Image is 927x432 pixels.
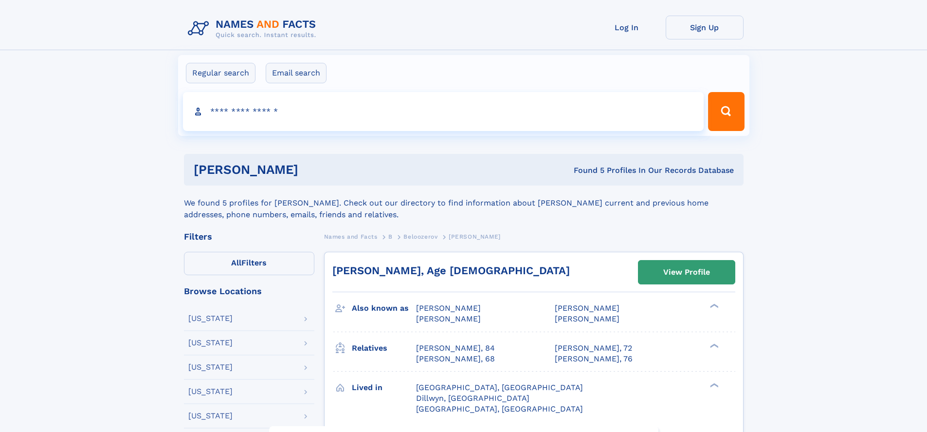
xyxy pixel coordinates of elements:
[436,165,734,176] div: Found 5 Profiles In Our Records Database
[184,252,314,275] label: Filters
[555,343,632,354] a: [PERSON_NAME], 72
[708,382,719,388] div: ❯
[708,342,719,349] div: ❯
[416,383,583,392] span: [GEOGRAPHIC_DATA], [GEOGRAPHIC_DATA]
[663,261,710,283] div: View Profile
[416,314,481,323] span: [PERSON_NAME]
[588,16,666,39] a: Log In
[416,394,529,403] span: Dillwyn, [GEOGRAPHIC_DATA]
[188,339,233,347] div: [US_STATE]
[555,354,633,364] a: [PERSON_NAME], 76
[332,264,570,277] a: [PERSON_NAME], Age [DEMOGRAPHIC_DATA]
[416,303,481,313] span: [PERSON_NAME]
[403,233,437,240] span: Beloozerov
[708,92,744,131] button: Search Button
[266,63,327,83] label: Email search
[708,303,719,309] div: ❯
[188,412,233,420] div: [US_STATE]
[388,233,393,240] span: B
[666,16,744,39] a: Sign Up
[555,314,619,323] span: [PERSON_NAME]
[188,363,233,371] div: [US_STATE]
[183,92,704,131] input: search input
[449,233,501,240] span: [PERSON_NAME]
[184,186,744,221] div: We found 5 profiles for [PERSON_NAME]. Check out our directory to find information about [PERSON_...
[352,379,416,396] h3: Lived in
[188,388,233,395] div: [US_STATE]
[352,300,416,317] h3: Also known as
[324,230,378,243] a: Names and Facts
[194,164,436,176] h1: [PERSON_NAME]
[416,343,495,354] a: [PERSON_NAME], 84
[416,404,583,413] span: [GEOGRAPHIC_DATA], [GEOGRAPHIC_DATA]
[188,315,233,322] div: [US_STATE]
[231,258,241,267] span: All
[184,232,314,241] div: Filters
[186,63,255,83] label: Regular search
[638,261,735,284] a: View Profile
[403,230,437,243] a: Beloozerov
[352,340,416,357] h3: Relatives
[555,303,619,313] span: [PERSON_NAME]
[184,287,314,296] div: Browse Locations
[184,16,324,42] img: Logo Names and Facts
[388,230,393,243] a: B
[416,354,495,364] a: [PERSON_NAME], 68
